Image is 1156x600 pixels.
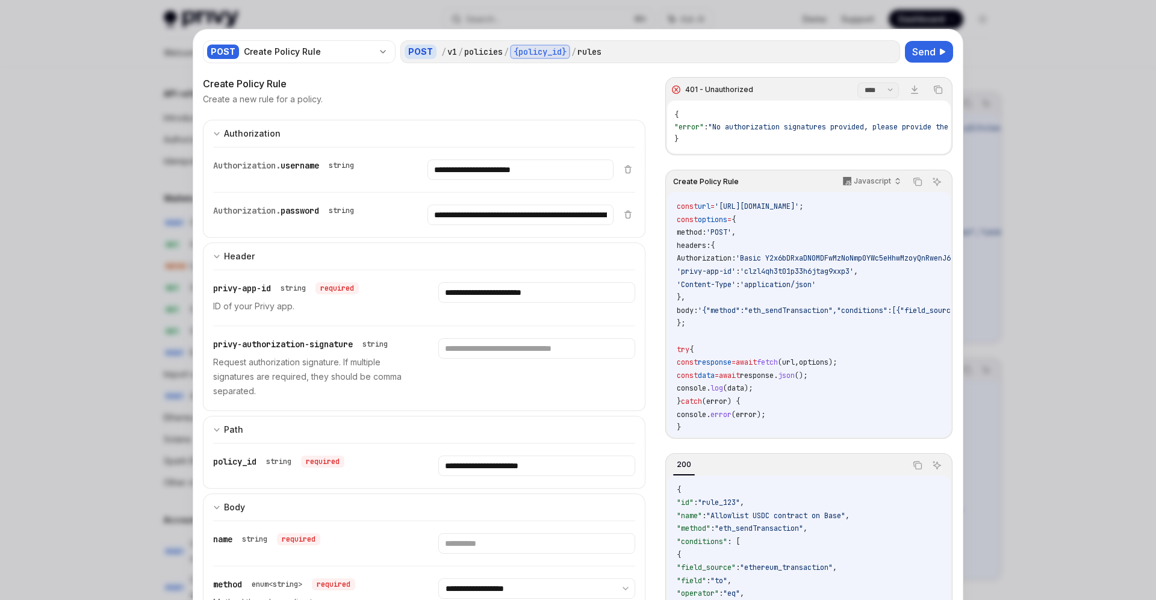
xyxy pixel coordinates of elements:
button: Copy the contents from the code block [910,174,925,190]
div: string [266,457,291,466]
div: Body [224,500,245,515]
span: privy-app-id [213,283,271,294]
span: try [677,345,689,354]
span: const [677,371,698,380]
span: , [833,563,837,572]
span: ( [702,397,706,406]
span: "field_source" [677,563,736,572]
span: Send [912,45,936,59]
span: = [732,357,736,367]
span: options [698,215,727,224]
span: { [689,345,694,354]
span: = [715,371,719,380]
button: Javascript [836,172,906,192]
span: Authorization: [677,253,736,263]
span: }, [677,292,685,302]
span: : [ [727,537,740,546]
span: console [677,410,706,419]
span: : [719,589,723,598]
p: Create a new rule for a policy. [203,93,323,105]
span: "id" [677,498,694,507]
div: Create Policy Rule [244,46,373,58]
span: ; [799,202,803,211]
span: const [677,215,698,224]
span: : [694,498,698,507]
div: name [213,533,320,545]
span: { [674,110,679,120]
span: "operator" [677,589,719,598]
div: policy_id [213,456,344,468]
span: "conditions" [677,537,727,546]
span: ( [723,383,727,393]
span: Authorization. [213,160,281,171]
div: POST [207,45,239,59]
button: Ask AI [929,174,945,190]
span: : [702,511,706,521]
span: (); [795,371,807,380]
p: Request authorization signature. If multiple signatures are required, they should be comma separa... [213,355,409,398]
button: Send [905,41,953,63]
span: "error" [674,122,704,132]
button: Ask AI [929,457,945,473]
span: response [698,357,732,367]
span: , [740,498,744,507]
span: "to" [710,576,727,586]
span: { [732,215,736,224]
span: : [710,524,715,533]
div: string [362,339,388,349]
span: response [740,371,774,380]
span: url [782,357,795,367]
span: { [710,241,715,250]
div: Header [224,249,255,264]
span: , [845,511,850,521]
span: , [803,524,807,533]
div: policies [464,46,503,58]
span: : [704,122,708,132]
span: 'privy-app-id' [677,267,736,276]
span: error [710,410,732,419]
span: Authorization. [213,205,281,216]
span: , [854,267,858,276]
span: log [710,383,723,393]
span: : [736,563,740,572]
span: , [727,576,732,586]
span: options [799,357,828,367]
div: rules [577,46,601,58]
button: expand input section [203,120,645,147]
div: privy-authorization-signature [213,338,393,350]
div: string [242,534,267,544]
span: console [677,383,706,393]
span: = [710,202,715,211]
span: ( [778,357,782,367]
span: name [213,534,232,545]
div: / [504,46,509,58]
div: required [315,282,359,294]
span: , [732,227,736,237]
span: { [677,550,681,560]
span: { [677,485,681,495]
p: Javascript [854,176,891,186]
p: ID of your Privy app. [213,299,409,314]
span: "rule_123" [698,498,740,507]
span: : [736,267,740,276]
div: string [329,161,354,170]
span: 'Content-Type' [677,280,736,289]
span: data [727,383,744,393]
span: privy-authorization-signature [213,339,353,350]
div: / [441,46,446,58]
button: POSTCreate Policy Rule [203,39,396,64]
span: , [740,589,744,598]
span: "name" [677,511,702,521]
span: "eth_sendTransaction" [715,524,803,533]
div: {policy_id} [510,45,570,59]
span: ); [744,383,753,393]
span: = [727,215,732,224]
span: policy_id [213,456,256,467]
span: await [719,371,740,380]
div: Path [224,422,243,437]
button: expand input section [203,416,645,443]
span: method: [677,227,706,237]
span: } [674,134,679,144]
span: : [736,280,740,289]
div: required [312,578,355,590]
